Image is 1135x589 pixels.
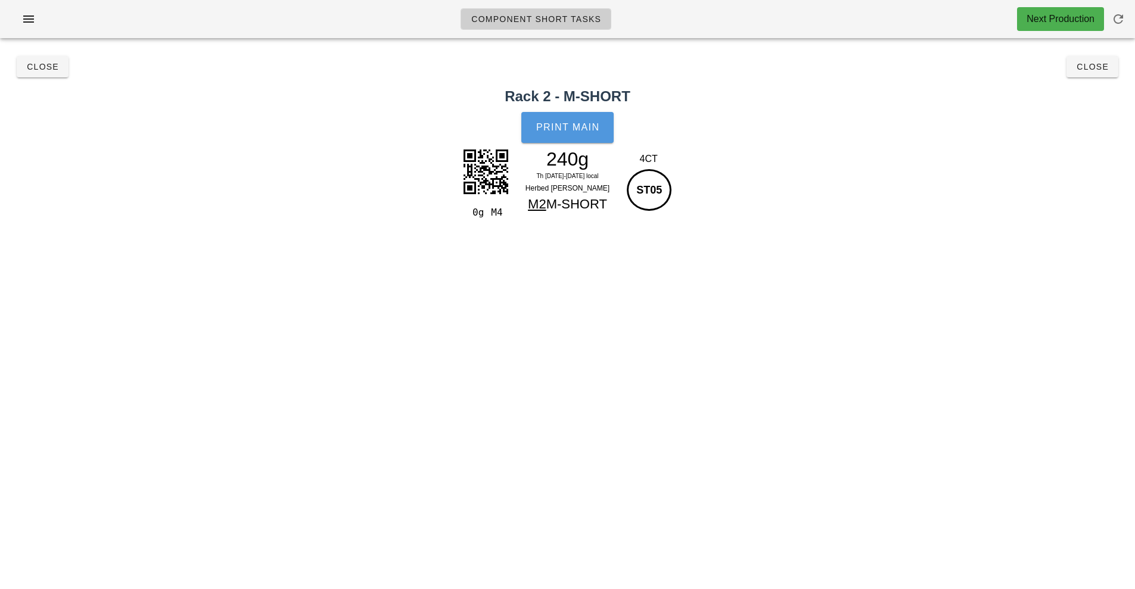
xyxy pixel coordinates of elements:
[26,62,59,71] span: Close
[486,205,511,220] div: M4
[546,197,607,211] span: M-SHORT
[536,173,598,179] span: Th [DATE]-[DATE] local
[17,56,69,77] button: Close
[521,112,613,143] button: Print Main
[1066,56,1118,77] button: Close
[1076,62,1109,71] span: Close
[516,182,620,194] div: Herbed [PERSON_NAME]
[462,205,486,220] div: 0g
[627,169,671,211] div: ST05
[528,197,546,211] span: M2
[461,8,611,30] a: Component Short Tasks
[1027,12,1094,26] div: Next Production
[471,14,601,24] span: Component Short Tasks
[7,86,1128,107] h2: Rack 2 - M-SHORT
[536,122,600,133] span: Print Main
[624,152,673,166] div: 4CT
[456,142,515,201] img: lk1ZBvKqgIGAUffWGVKVFV7nj+yauRhayHUKTE1Z69zxygbSLAYMxECaKdDMHWeIgTRToJk7zhADaaZAM3ecIQbSTIFm7nwDO...
[516,150,620,168] div: 240g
